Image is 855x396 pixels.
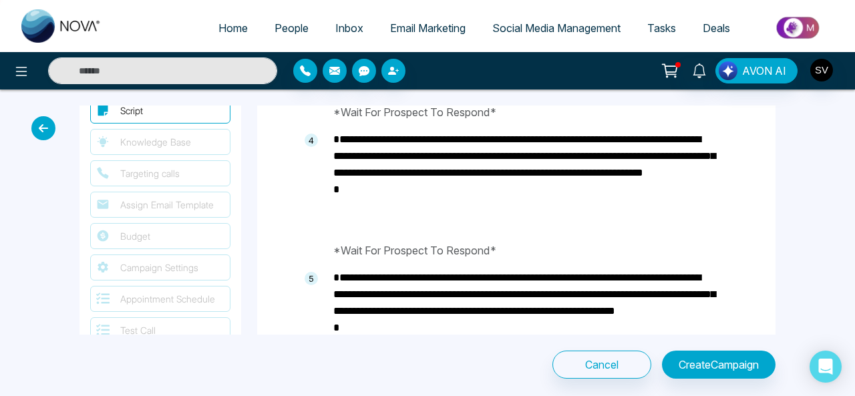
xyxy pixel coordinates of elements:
[703,21,730,35] span: Deals
[552,351,651,379] button: Cancel
[205,15,261,41] a: Home
[719,61,737,80] img: Lead Flow
[634,15,689,41] a: Tasks
[120,135,191,149] span: Knowledge Base
[120,292,215,306] span: Appointment Schedule
[21,9,102,43] img: Nova CRM Logo
[328,242,728,258] p: *Wait For Prospect To Respond*
[120,104,143,118] span: Script
[662,351,776,379] button: CreateCampaign
[492,21,621,35] span: Social Media Management
[390,21,466,35] span: Email Marketing
[120,198,214,212] span: Assign Email Template
[742,63,786,79] span: AVON AI
[120,260,198,274] span: Campaign Settings
[810,351,842,383] div: Open Intercom Messenger
[322,15,377,41] a: Inbox
[218,21,248,35] span: Home
[479,15,634,41] a: Social Media Management
[275,21,309,35] span: People
[377,15,479,41] a: Email Marketing
[120,229,150,243] span: Budget
[120,323,156,337] span: Test Call
[647,21,676,35] span: Tasks
[120,166,180,180] span: Targeting calls
[750,13,847,43] img: Market-place.gif
[715,58,798,83] button: AVON AI
[261,15,322,41] a: People
[689,15,743,41] a: Deals
[328,104,728,120] p: *Wait For Prospect To Respond*
[335,21,363,35] span: Inbox
[810,59,833,81] img: User Avatar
